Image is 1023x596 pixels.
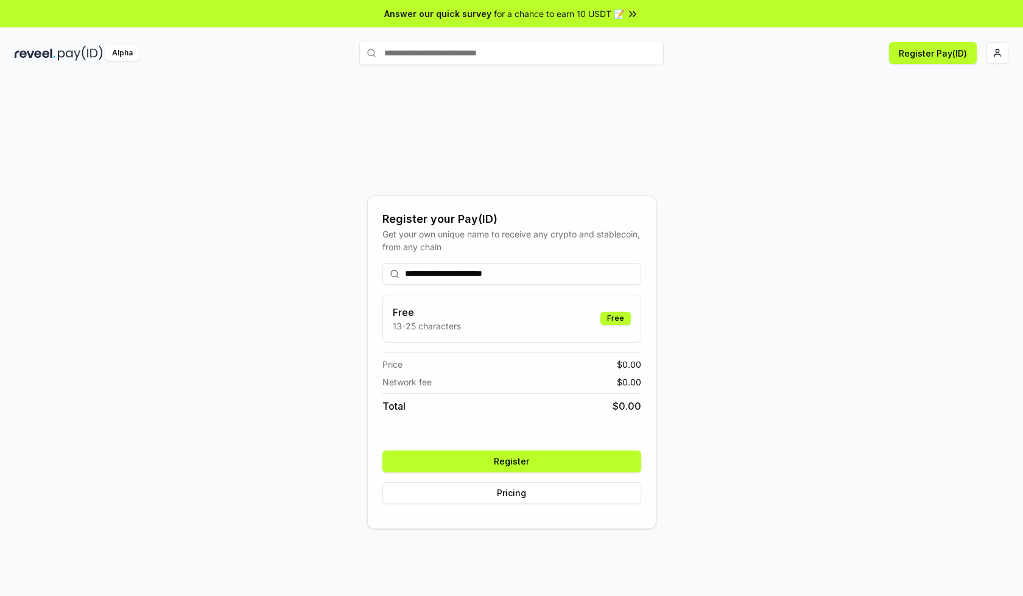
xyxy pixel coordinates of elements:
span: Price [382,358,403,371]
div: Alpha [105,46,139,61]
button: Pricing [382,482,641,504]
img: reveel_dark [15,46,55,61]
span: for a chance to earn 10 USDT 📝 [494,7,624,20]
img: pay_id [58,46,103,61]
button: Register [382,451,641,472]
span: Network fee [382,376,432,388]
span: $ 0.00 [613,399,641,413]
p: 13-25 characters [393,320,461,332]
button: Register Pay(ID) [889,42,977,64]
span: Answer our quick survey [384,7,491,20]
span: $ 0.00 [617,358,641,371]
div: Get your own unique name to receive any crypto and stablecoin, from any chain [382,228,641,253]
div: Register your Pay(ID) [382,211,641,228]
div: Free [600,312,631,325]
span: Total [382,399,406,413]
h3: Free [393,305,461,320]
span: $ 0.00 [617,376,641,388]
